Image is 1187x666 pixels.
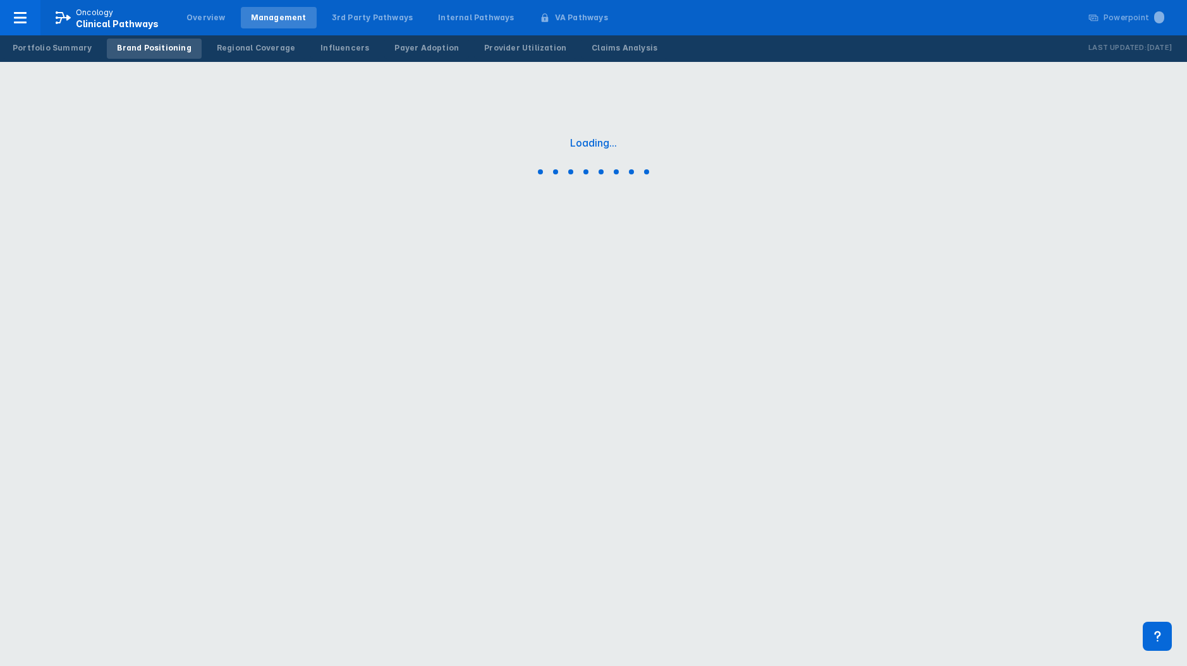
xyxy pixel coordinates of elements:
div: Influencers [320,42,369,54]
div: Internal Pathways [438,12,514,23]
div: VA Pathways [555,12,608,23]
p: [DATE] [1147,42,1172,54]
p: Oncology [76,7,114,18]
div: Portfolio Summary [13,42,92,54]
a: Provider Utilization [474,39,576,59]
a: 3rd Party Pathways [322,7,423,28]
div: Management [251,12,307,23]
div: Powerpoint [1104,12,1164,23]
div: Overview [186,12,226,23]
a: Influencers [310,39,379,59]
div: Regional Coverage [217,42,295,54]
a: Regional Coverage [207,39,305,59]
a: Claims Analysis [581,39,667,59]
div: Support and data inquiry [1143,622,1172,651]
div: 3rd Party Pathways [332,12,413,23]
a: Overview [176,7,236,28]
p: Last Updated: [1088,42,1147,54]
a: Management [241,7,317,28]
a: Internal Pathways [428,7,524,28]
div: Claims Analysis [592,42,657,54]
a: Portfolio Summary [3,39,102,59]
div: Provider Utilization [484,42,566,54]
div: Loading... [570,136,617,149]
a: Brand Positioning [107,39,201,59]
div: Brand Positioning [117,42,191,54]
span: Clinical Pathways [76,18,159,29]
a: Payer Adoption [384,39,469,59]
div: Payer Adoption [394,42,459,54]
